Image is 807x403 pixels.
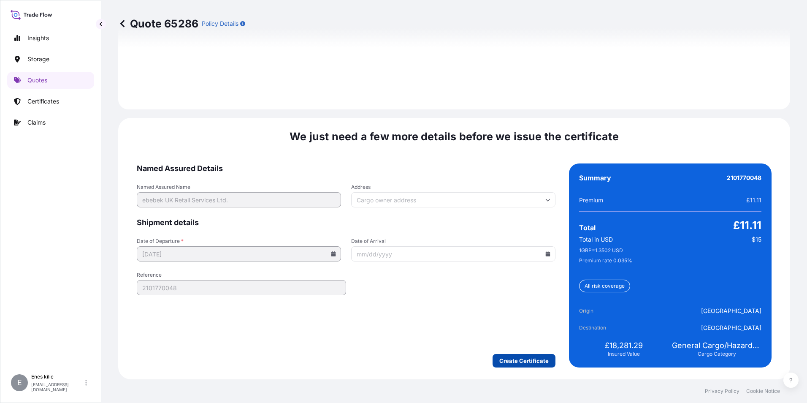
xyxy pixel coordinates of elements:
[351,192,555,207] input: Cargo owner address
[137,280,346,295] input: Your internal reference
[7,72,94,89] a: Quotes
[27,76,47,84] p: Quotes
[31,382,84,392] p: [EMAIL_ADDRESS][DOMAIN_NAME]
[7,93,94,110] a: Certificates
[579,257,632,264] span: Premium rate 0.035 %
[27,34,49,42] p: Insights
[698,351,736,357] span: Cargo Category
[351,184,555,191] span: Address
[579,174,611,182] span: Summary
[351,246,555,261] input: mm/dd/yyyy
[705,388,739,395] a: Privacy Policy
[752,235,761,244] span: $15
[7,51,94,68] a: Storage
[27,118,46,127] p: Claims
[746,196,761,204] span: £11.11
[118,17,198,30] p: Quote 65286
[137,272,346,278] span: Reference
[579,235,613,244] span: Total in USD
[746,388,780,395] a: Cookie Notice
[290,130,619,143] span: We just need a few more details before we issue the certificate
[137,163,555,174] span: Named Assured Details
[27,55,49,63] p: Storage
[579,324,626,332] span: Destination
[579,223,596,232] span: Total
[701,307,761,315] span: [GEOGRAPHIC_DATA]
[579,307,626,315] span: Origin
[579,196,603,204] span: Premium
[579,247,623,254] span: 1 GBP = 1.3502 USD
[27,97,59,106] p: Certificates
[733,218,761,232] span: £11.11
[351,238,555,245] span: Date of Arrival
[727,174,761,182] span: 2101770048
[31,373,84,380] p: Enes kilic
[608,351,640,357] span: Insured Value
[137,184,341,191] span: Named Assured Name
[579,280,630,292] div: All risk coverage
[499,357,549,365] p: Create Certificate
[7,114,94,131] a: Claims
[7,30,94,46] a: Insights
[137,218,555,228] span: Shipment details
[137,246,341,261] input: mm/dd/yyyy
[605,340,643,351] span: £18,281.29
[17,378,22,387] span: E
[202,19,238,28] p: Policy Details
[672,340,761,351] span: General Cargo/Hazardous Material
[137,238,341,245] span: Date of Departure
[493,354,555,368] button: Create Certificate
[701,324,761,332] span: [GEOGRAPHIC_DATA]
